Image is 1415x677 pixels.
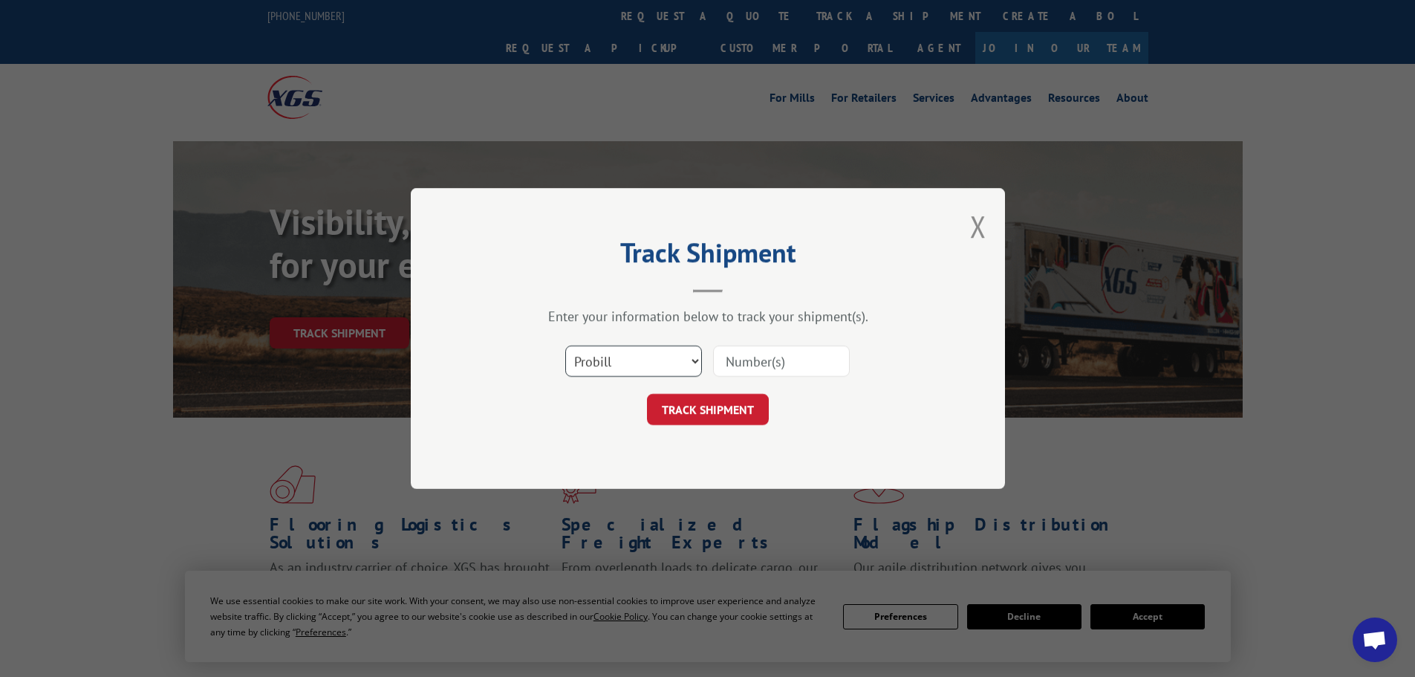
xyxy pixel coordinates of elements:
[713,346,850,377] input: Number(s)
[970,207,986,246] button: Close modal
[647,394,769,425] button: TRACK SHIPMENT
[1353,618,1397,662] div: Open chat
[485,242,931,271] h2: Track Shipment
[485,308,931,325] div: Enter your information below to track your shipment(s).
